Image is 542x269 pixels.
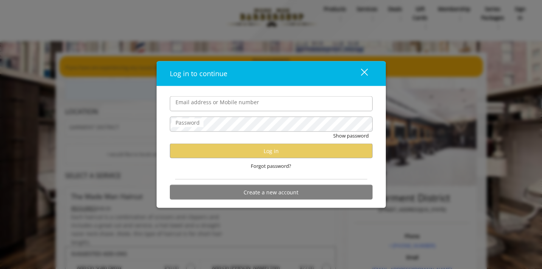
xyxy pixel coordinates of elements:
[352,68,367,79] div: close dialog
[251,162,291,170] span: Forgot password?
[170,144,373,158] button: Log in
[170,185,373,200] button: Create a new account
[333,132,369,140] button: Show password
[172,98,263,106] label: Email address or Mobile number
[170,117,373,132] input: Password
[347,66,373,81] button: close dialog
[172,119,203,127] label: Password
[170,69,227,78] span: Log in to continue
[170,96,373,111] input: Email address or Mobile number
